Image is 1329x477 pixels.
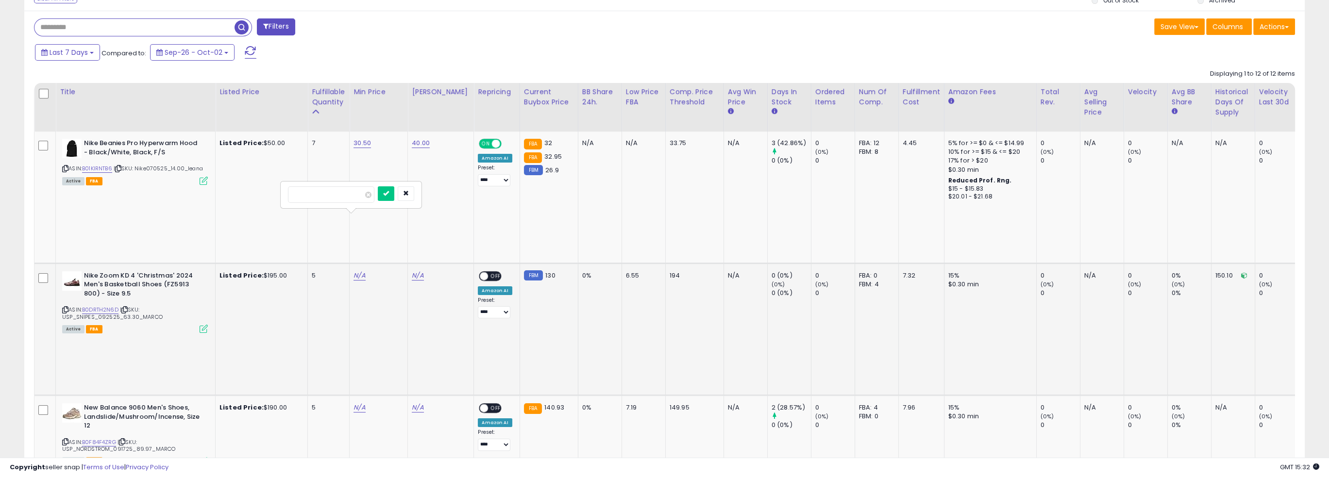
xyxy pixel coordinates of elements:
small: (0%) [1172,412,1185,420]
div: FBM: 4 [859,280,891,289]
div: $50.00 [219,139,300,148]
small: (0%) [1041,280,1054,288]
div: Preset: [478,164,512,186]
a: Terms of Use [83,462,124,472]
div: ASIN: [62,271,208,332]
div: 0 [1041,271,1080,280]
div: 0 [1041,421,1080,429]
div: N/A [728,139,760,148]
div: 7.19 [626,403,658,412]
div: N/A [728,271,760,280]
div: Velocity [1128,87,1163,97]
div: $190.00 [219,403,300,412]
div: 0 [1259,289,1298,297]
span: Columns [1212,22,1243,32]
small: FBM [524,165,543,175]
div: 150.10 [1215,271,1247,280]
div: 0 (0%) [772,421,811,429]
span: 130 [545,271,555,280]
div: N/A [626,139,658,148]
div: 0% [1172,271,1211,280]
div: N/A [1215,139,1247,148]
b: Listed Price: [219,403,264,412]
div: 0 [1259,403,1298,412]
small: (0%) [1128,412,1142,420]
div: FBM: 0 [859,412,891,421]
div: 5 [312,271,342,280]
small: FBA [524,152,542,163]
div: FBA: 12 [859,139,891,148]
span: 26.9 [545,165,559,175]
div: 0% [1172,421,1211,429]
small: (0%) [1259,148,1273,156]
a: 40.00 [412,138,430,148]
div: 0 [1259,271,1298,280]
div: [PERSON_NAME] [412,87,470,97]
div: Repricing [478,87,515,97]
small: FBA [524,139,542,149]
span: 2025-10-10 15:32 GMT [1280,462,1319,472]
small: (0%) [1172,280,1185,288]
div: 0 [1259,139,1298,148]
div: Num of Comp. [859,87,894,107]
button: Sep-26 - Oct-02 [150,44,235,61]
div: 3 (42.86%) [772,139,811,148]
small: (0%) [1041,412,1054,420]
div: 0 [1128,289,1167,297]
div: 0 [1259,421,1298,429]
div: 0 [1128,421,1167,429]
div: Historical Days Of Supply [1215,87,1251,117]
div: FBA: 4 [859,403,891,412]
div: 0 [815,403,855,412]
span: ON [480,140,492,148]
img: 31cRWK8GEHL._SL40_.jpg [62,139,82,158]
span: All listings currently available for purchase on Amazon [62,325,84,333]
div: Amazon AI [478,418,512,427]
div: Low Price FBA [626,87,661,107]
div: seller snap | | [10,463,168,472]
small: (0%) [1041,148,1054,156]
a: N/A [353,403,365,412]
div: Velocity Last 30d [1259,87,1295,107]
img: 31SkO6RVhGL._SL40_.jpg [62,271,82,291]
div: FBA: 0 [859,271,891,280]
span: Compared to: [101,49,146,58]
div: Listed Price [219,87,303,97]
div: 0 [815,421,855,429]
div: Days In Stock [772,87,807,107]
div: 6.55 [626,271,658,280]
div: 10% for >= $15 & <= $20 [948,148,1029,156]
small: (0%) [1128,280,1142,288]
div: 33.75 [670,139,716,148]
div: Fulfillment Cost [903,87,940,107]
div: N/A [1215,403,1247,412]
div: N/A [1084,271,1116,280]
div: 2 (28.57%) [772,403,811,412]
div: 0 [1041,156,1080,165]
small: (0%) [815,280,829,288]
button: Columns [1206,18,1252,35]
div: N/A [1084,403,1116,412]
div: N/A [582,139,614,148]
div: Displaying 1 to 12 of 12 items [1210,69,1295,79]
div: 0 [1128,139,1167,148]
div: Title [60,87,211,97]
div: 0 [815,156,855,165]
span: | SKU: USP_NORDSTROM_091725_89.97_MARCO [62,438,175,453]
div: Avg Selling Price [1084,87,1120,117]
span: Last 7 Days [50,48,88,57]
div: 15% [948,271,1029,280]
small: (0%) [1128,148,1142,156]
div: Fulfillable Quantity [312,87,345,107]
span: Sep-26 - Oct-02 [165,48,222,57]
span: | SKU: USP_SNIPES_092525_63.30_MARCO [62,306,163,320]
div: 0 [1041,139,1080,148]
small: Avg Win Price. [728,107,734,116]
a: N/A [412,271,423,280]
span: All listings currently available for purchase on Amazon [62,177,84,185]
a: N/A [412,403,423,412]
div: 0 [1128,403,1167,412]
div: Comp. Price Threshold [670,87,720,107]
div: 194 [670,271,716,280]
div: 0 (0%) [772,271,811,280]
